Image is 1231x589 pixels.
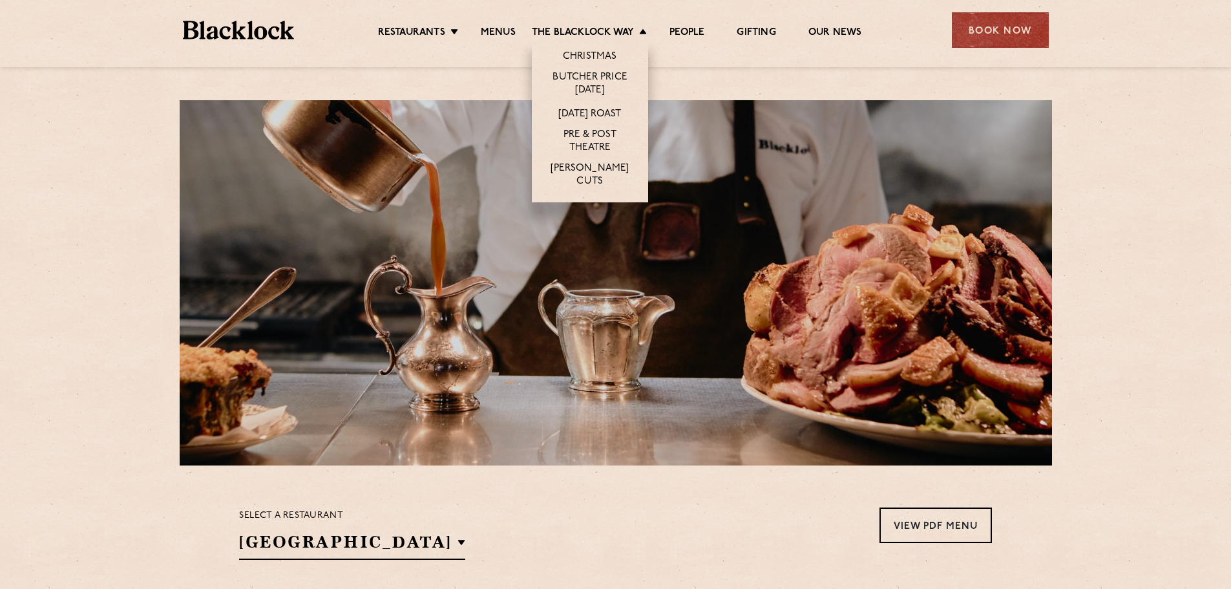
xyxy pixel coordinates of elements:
[532,27,634,41] a: The Blacklock Way
[481,27,516,41] a: Menus
[558,108,621,122] a: [DATE] Roast
[737,27,775,41] a: Gifting
[563,50,617,65] a: Christmas
[545,129,635,156] a: Pre & Post Theatre
[239,531,465,560] h2: [GEOGRAPHIC_DATA]
[545,71,635,98] a: Butcher Price [DATE]
[669,27,704,41] a: People
[545,162,635,189] a: [PERSON_NAME] Cuts
[239,508,465,524] p: Select a restaurant
[952,12,1049,48] div: Book Now
[879,508,992,543] a: View PDF Menu
[378,27,445,41] a: Restaurants
[183,21,295,39] img: BL_Textured_Logo-footer-cropped.svg
[808,27,862,41] a: Our News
